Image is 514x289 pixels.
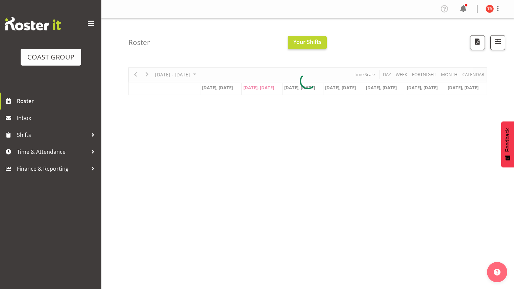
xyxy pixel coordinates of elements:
span: Your Shifts [293,38,321,46]
span: Roster [17,96,98,106]
button: Feedback - Show survey [501,121,514,167]
h4: Roster [128,39,150,46]
span: Time & Attendance [17,147,88,157]
span: Finance & Reporting [17,164,88,174]
span: Inbox [17,113,98,123]
button: Filter Shifts [490,35,505,50]
button: Your Shifts [288,36,327,49]
img: Rosterit website logo [5,17,61,30]
span: Shifts [17,130,88,140]
img: tavish-read11366.jpg [486,5,494,13]
button: Download a PDF of the roster according to the set date range. [470,35,485,50]
div: COAST GROUP [27,52,74,62]
span: Feedback [505,128,511,152]
img: help-xxl-2.png [494,269,500,275]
